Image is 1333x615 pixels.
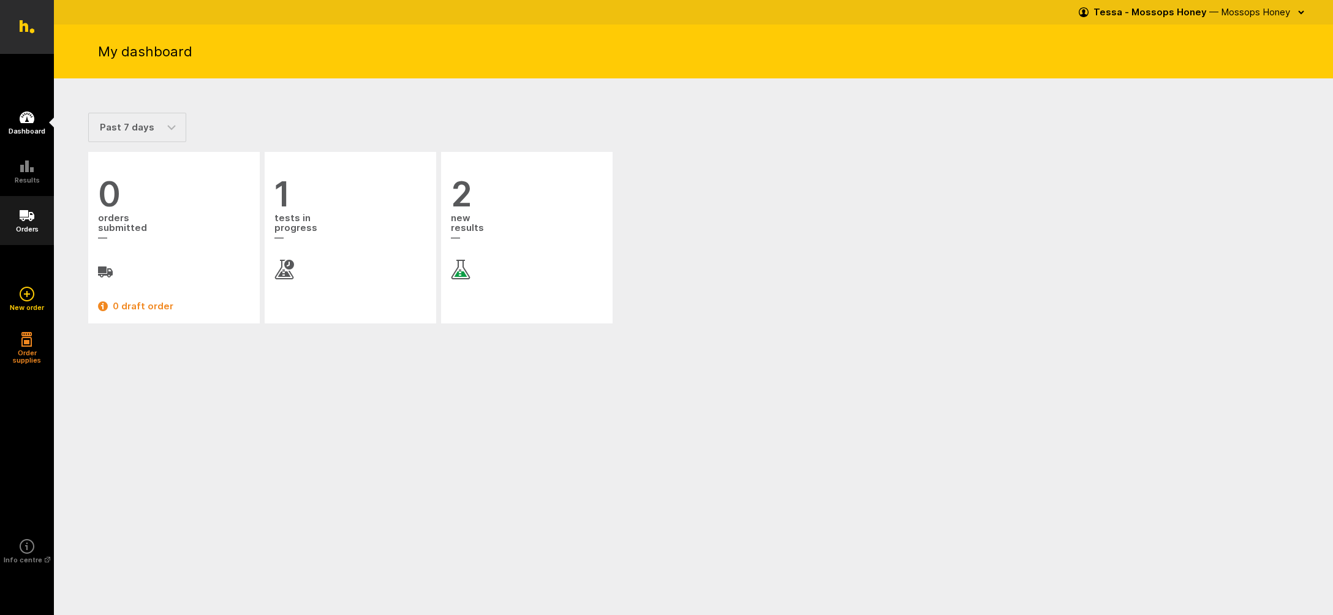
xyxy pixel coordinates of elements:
[16,225,39,233] h5: Orders
[98,176,250,212] span: 0
[451,176,603,279] a: 2 newresults
[98,42,192,61] h1: My dashboard
[98,212,250,245] span: orders submitted
[4,556,50,564] h5: Info centre
[1079,2,1308,22] button: Tessa - Mossops Honey — Mossops Honey
[274,176,426,279] a: 1 tests inprogress
[9,127,45,135] h5: Dashboard
[15,176,40,184] h5: Results
[98,176,250,279] a: 0 orderssubmitted
[9,349,45,364] h5: Order supplies
[1209,6,1290,18] span: — Mossops Honey
[1093,6,1207,18] strong: Tessa - Mossops Honey
[98,299,250,314] a: 0 draft order
[451,176,603,212] span: 2
[451,212,603,245] span: new results
[274,212,426,245] span: tests in progress
[10,304,44,311] h5: New order
[274,176,426,212] span: 1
